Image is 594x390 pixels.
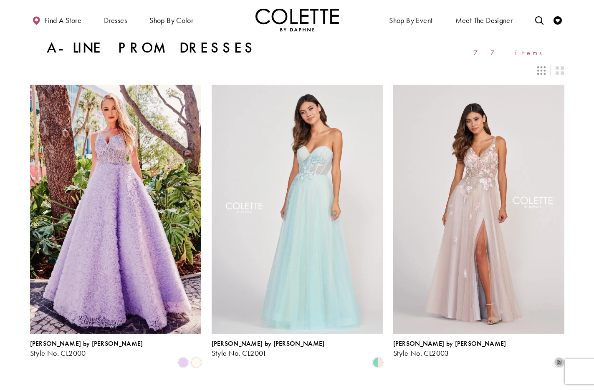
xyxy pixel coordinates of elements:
[393,85,564,333] a: Visit Colette by Daphne Style No. CL2003 Page
[453,8,515,31] a: Meet the designer
[255,8,339,31] img: Colette by Daphne
[389,16,432,25] span: Shop By Event
[30,85,201,333] a: Visit Colette by Daphne Style No. CL2000 Page
[554,357,564,367] i: Silver/Multi
[455,16,513,25] span: Meet the designer
[212,340,325,357] div: Colette by Daphne Style No. CL2001
[255,8,339,31] a: Visit Home Page
[212,339,325,348] span: [PERSON_NAME] by [PERSON_NAME]
[393,340,506,357] div: Colette by Daphne Style No. CL2003
[149,16,193,25] span: Shop by color
[474,49,548,56] span: 77 items
[533,8,546,31] a: Toggle search
[387,8,435,31] span: Shop By Event
[393,339,506,348] span: [PERSON_NAME] by [PERSON_NAME]
[556,66,564,75] span: Switch layout to 2 columns
[102,8,129,31] span: Dresses
[25,61,569,80] div: Layout Controls
[47,40,256,56] h1: A-Line Prom Dresses
[30,339,143,348] span: [PERSON_NAME] by [PERSON_NAME]
[191,357,201,367] i: Diamond White
[44,16,81,25] span: Find a store
[178,357,188,367] i: Lilac
[30,8,83,31] a: Find a store
[30,340,143,357] div: Colette by Daphne Style No. CL2000
[551,8,564,31] a: Check Wishlist
[212,348,267,358] span: Style No. CL2001
[147,8,195,31] span: Shop by color
[30,348,86,358] span: Style No. CL2000
[373,357,383,367] i: Mint/Nude
[393,348,449,358] span: Style No. CL2003
[537,66,546,75] span: Switch layout to 3 columns
[212,85,383,333] a: Visit Colette by Daphne Style No. CL2001 Page
[104,16,127,25] span: Dresses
